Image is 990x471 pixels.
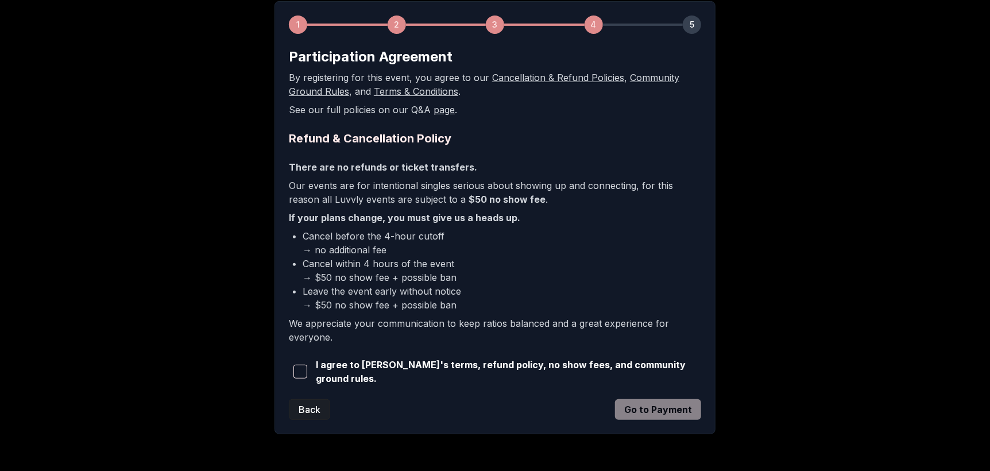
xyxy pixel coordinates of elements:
[289,399,330,420] button: Back
[469,194,546,205] b: $50 no show fee
[303,229,701,257] li: Cancel before the 4-hour cutoff → no additional fee
[492,72,624,83] a: Cancellation & Refund Policies
[374,86,458,97] a: Terms & Conditions
[289,211,701,225] p: If your plans change, you must give us a heads up.
[585,16,603,34] div: 4
[303,284,701,312] li: Leave the event early without notice → $50 no show fee + possible ban
[486,16,504,34] div: 3
[289,160,701,174] p: There are no refunds or ticket transfers.
[289,130,701,146] h2: Refund & Cancellation Policy
[289,179,701,206] p: Our events are for intentional singles serious about showing up and connecting, for this reason a...
[303,257,701,284] li: Cancel within 4 hours of the event → $50 no show fee + possible ban
[289,71,701,98] p: By registering for this event, you agree to our , , and .
[289,48,701,66] h2: Participation Agreement
[388,16,406,34] div: 2
[289,103,701,117] p: See our full policies on our Q&A .
[289,16,307,34] div: 1
[683,16,701,34] div: 5
[434,104,455,115] a: page
[316,358,701,385] span: I agree to [PERSON_NAME]'s terms, refund policy, no show fees, and community ground rules.
[289,316,701,344] p: We appreciate your communication to keep ratios balanced and a great experience for everyone.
